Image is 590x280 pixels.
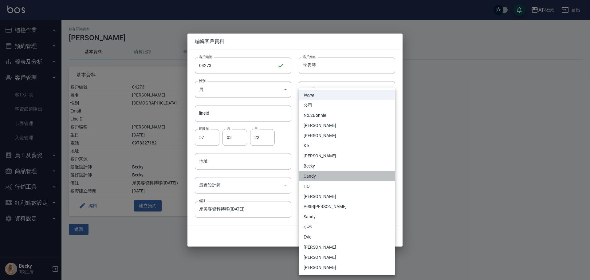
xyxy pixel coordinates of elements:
li: 公司 [299,100,395,110]
li: [PERSON_NAME] [299,120,395,131]
li: [PERSON_NAME] [299,151,395,161]
li: [PERSON_NAME] [299,262,395,273]
li: Candy [299,171,395,181]
li: HOT [299,181,395,191]
li: Kiki [299,141,395,151]
li: [PERSON_NAME] [299,131,395,141]
li: Sandy [299,212,395,222]
li: [PERSON_NAME] [299,191,395,202]
li: Becky [299,161,395,171]
li: [PERSON_NAME] [299,242,395,252]
li: [PERSON_NAME] [299,252,395,262]
li: No.2Bonnie [299,110,395,120]
li: A-SIR[PERSON_NAME] [299,202,395,212]
em: None [304,92,314,98]
li: Evie [299,232,395,242]
li: 小不 [299,222,395,232]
